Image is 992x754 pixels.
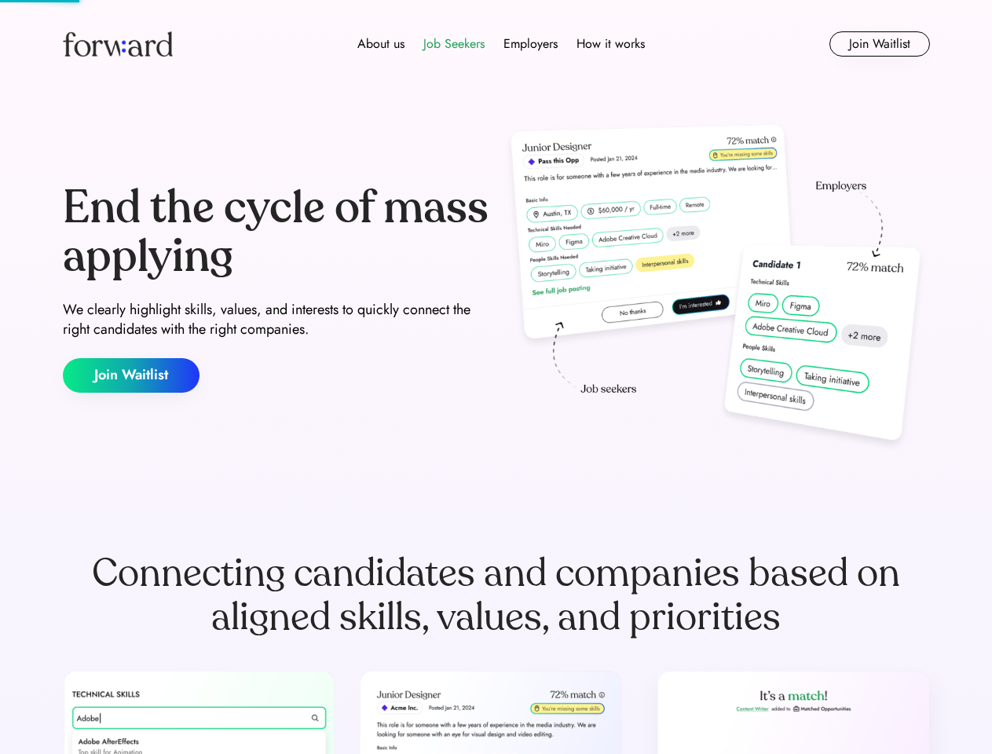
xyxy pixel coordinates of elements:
[63,300,490,339] div: We clearly highlight skills, values, and interests to quickly connect the right candidates with t...
[63,184,490,280] div: End the cycle of mass applying
[357,35,404,53] div: About us
[63,31,173,57] img: Forward logo
[503,119,930,457] img: hero-image.png
[423,35,485,53] div: Job Seekers
[577,35,645,53] div: How it works
[63,551,930,639] div: Connecting candidates and companies based on aligned skills, values, and priorities
[829,31,930,57] button: Join Waitlist
[503,35,558,53] div: Employers
[63,358,199,393] button: Join Waitlist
